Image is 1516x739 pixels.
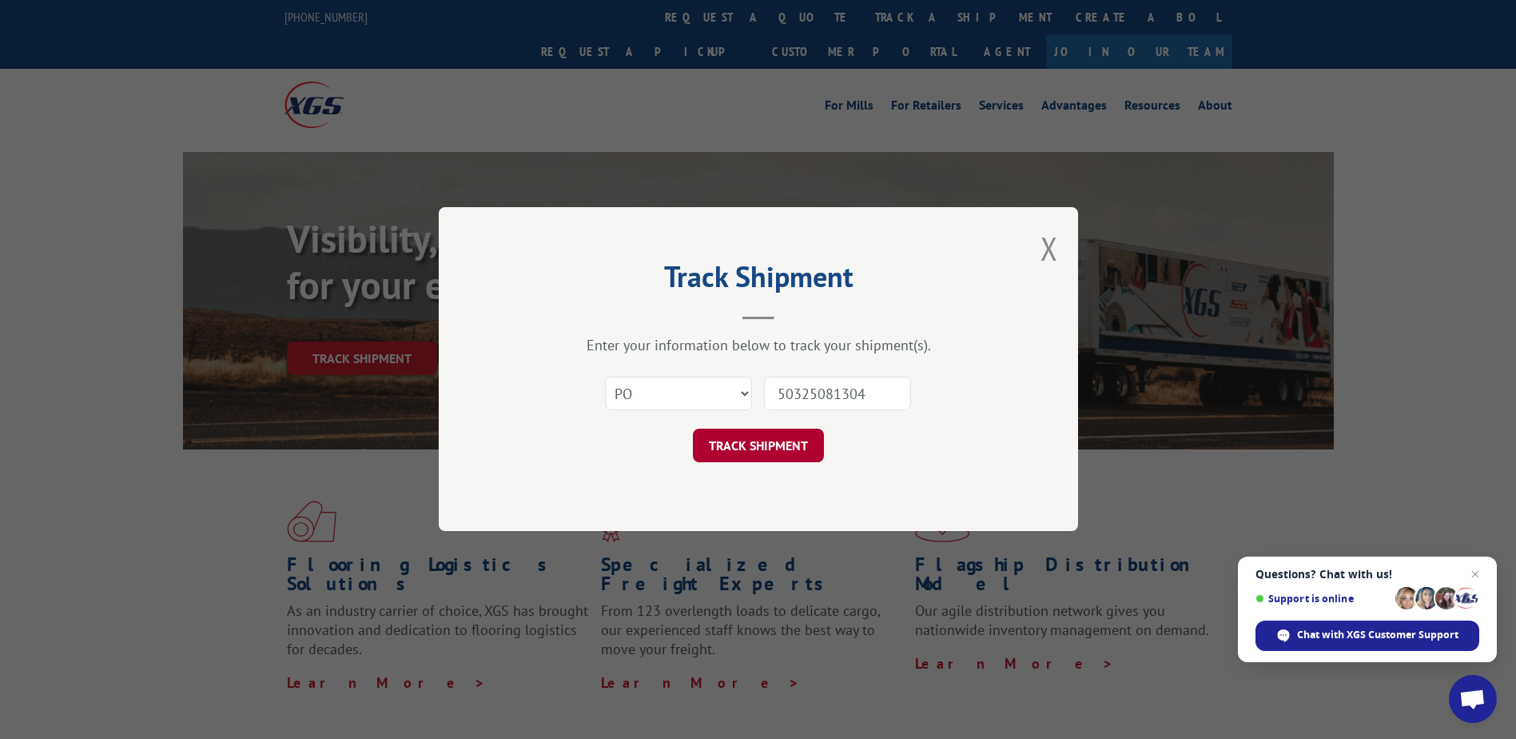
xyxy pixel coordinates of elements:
[1255,568,1479,581] span: Questions? Chat with us!
[519,266,998,296] h2: Track Shipment
[764,377,911,411] input: Number(s)
[1255,621,1479,651] span: Chat with XGS Customer Support
[1041,227,1058,270] button: Close modal
[1297,628,1458,642] span: Chat with XGS Customer Support
[519,337,998,355] div: Enter your information below to track your shipment(s).
[1449,675,1497,723] a: Open chat
[693,429,824,463] button: TRACK SHIPMENT
[1255,593,1390,605] span: Support is online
